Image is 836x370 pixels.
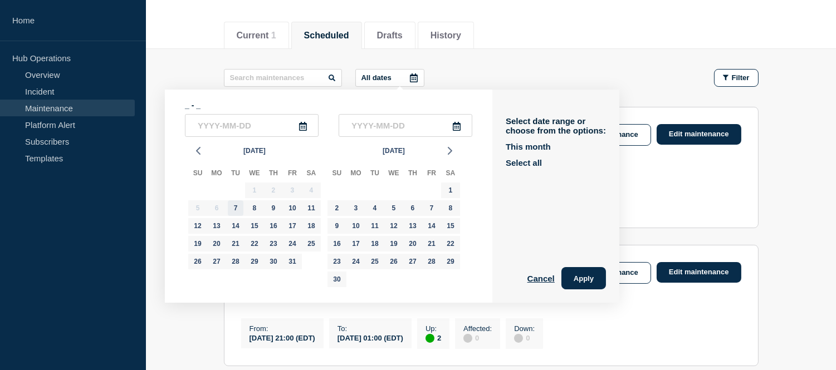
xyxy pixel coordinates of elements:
span: [DATE] [243,142,266,159]
div: Monday, Oct 13, 2025 [209,218,224,234]
div: Monday, Nov 24, 2025 [348,254,364,269]
p: All dates [361,73,392,82]
div: Thursday, Nov 20, 2025 [405,236,421,251]
div: Sa [441,167,460,181]
div: Th [264,167,283,181]
div: Monday, Nov 17, 2025 [348,236,364,251]
div: Wednesday, Oct 29, 2025 [247,254,262,269]
button: Cancel [527,267,555,289]
div: Sunday, Oct 26, 2025 [190,254,206,269]
div: Friday, Nov 21, 2025 [424,236,439,251]
div: We [245,167,264,181]
div: Sunday, Nov 30, 2025 [329,272,345,287]
div: Wednesday, Nov 5, 2025 [386,200,402,216]
button: History [431,31,461,41]
div: Tuesday, Oct 7, 2025 [228,200,243,216]
div: Wednesday, Oct 8, 2025 [247,200,262,216]
p: _ - _ [185,101,472,110]
a: Edit maintenance [657,262,741,283]
div: Wednesday, Oct 22, 2025 [247,236,262,251]
div: Saturday, Oct 18, 2025 [304,218,319,234]
div: We [384,167,403,181]
div: Fr [422,167,441,181]
div: Sunday, Nov 2, 2025 [329,200,345,216]
div: Monday, Oct 20, 2025 [209,236,224,251]
div: Tuesday, Oct 21, 2025 [228,236,243,251]
button: Apply [561,267,606,289]
div: Thursday, Oct 9, 2025 [266,200,281,216]
div: Friday, Oct 31, 2025 [285,254,300,269]
div: Saturday, Nov 15, 2025 [443,218,458,234]
div: Friday, Nov 28, 2025 [424,254,439,269]
p: To : [338,324,403,333]
div: up [426,334,434,343]
div: Friday, Oct 24, 2025 [285,236,300,251]
div: Tuesday, Nov 11, 2025 [367,218,383,234]
div: Friday, Oct 3, 2025 [285,182,300,198]
div: Saturday, Nov 8, 2025 [443,200,458,216]
p: From : [250,324,315,333]
div: Wednesday, Nov 26, 2025 [386,254,402,269]
div: Tuesday, Oct 14, 2025 [228,218,243,234]
div: disabled [514,334,523,343]
div: Thursday, Oct 23, 2025 [266,236,281,251]
div: Friday, Nov 7, 2025 [424,200,439,216]
div: Th [403,167,422,181]
p: Affected : [463,324,492,333]
div: Wednesday, Nov 12, 2025 [386,218,402,234]
button: [DATE] [378,142,409,159]
button: Scheduled [304,31,349,41]
input: Search maintenances [224,69,342,87]
div: Tu [365,167,384,181]
div: Saturday, Nov 1, 2025 [443,182,458,198]
input: YYYY-MM-DD [339,114,472,137]
div: 2 [426,333,441,343]
button: Current 1 [237,31,276,41]
div: Wednesday, Oct 15, 2025 [247,218,262,234]
div: Saturday, Oct 25, 2025 [304,236,319,251]
div: Wednesday, Nov 19, 2025 [386,236,402,251]
span: [DATE] [383,142,405,159]
button: Select all [506,158,542,167]
div: Friday, Nov 14, 2025 [424,218,439,234]
div: Thursday, Nov 13, 2025 [405,218,421,234]
div: 0 [463,333,492,343]
div: Tuesday, Oct 28, 2025 [228,254,243,269]
div: Thursday, Nov 6, 2025 [405,200,421,216]
p: Select date range or choose from the options: [506,116,606,135]
div: Su [327,167,346,181]
div: Tu [226,167,245,181]
div: Mo [207,167,226,181]
span: 1 [271,31,276,40]
button: This month [506,142,551,151]
div: Sa [302,167,321,181]
div: Sunday, Nov 23, 2025 [329,254,345,269]
button: Drafts [377,31,403,41]
div: Sunday, Nov 9, 2025 [329,218,345,234]
div: Saturday, Oct 4, 2025 [304,182,319,198]
button: Filter [714,69,759,87]
button: All dates [355,69,424,87]
div: Thursday, Nov 27, 2025 [405,254,421,269]
div: Saturday, Oct 11, 2025 [304,200,319,216]
div: 0 [514,333,535,343]
div: Fr [283,167,302,181]
div: Sunday, Oct 12, 2025 [190,218,206,234]
div: Monday, Oct 6, 2025 [209,200,224,216]
a: Edit maintenance [657,124,741,145]
div: Friday, Oct 17, 2025 [285,218,300,234]
div: Thursday, Oct 16, 2025 [266,218,281,234]
div: Friday, Oct 10, 2025 [285,200,300,216]
button: [DATE] [239,142,270,159]
div: Tuesday, Nov 25, 2025 [367,254,383,269]
div: Thursday, Oct 2, 2025 [266,182,281,198]
div: Saturday, Nov 22, 2025 [443,236,458,251]
input: YYYY-MM-DD [185,114,319,137]
div: [DATE] 01:00 (EDT) [338,333,403,342]
div: Monday, Oct 27, 2025 [209,254,224,269]
div: [DATE] 21:00 (EDT) [250,333,315,342]
div: Thursday, Oct 30, 2025 [266,254,281,269]
div: Monday, Nov 3, 2025 [348,200,364,216]
div: Wednesday, Oct 1, 2025 [247,182,262,198]
div: Monday, Nov 10, 2025 [348,218,364,234]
